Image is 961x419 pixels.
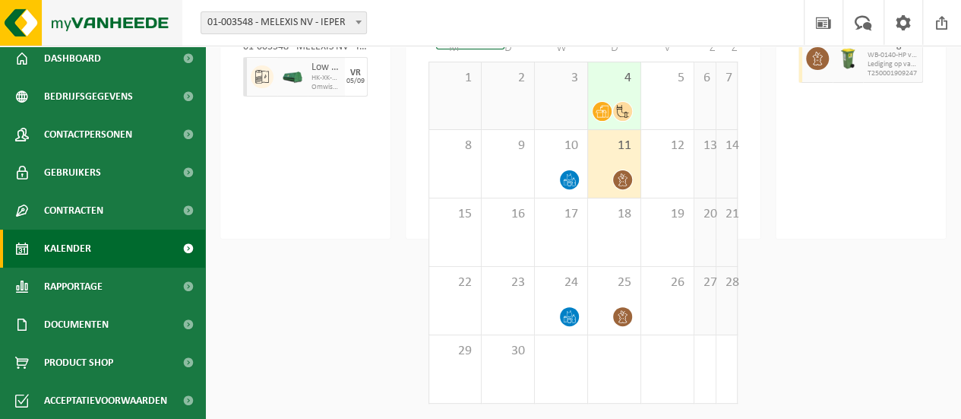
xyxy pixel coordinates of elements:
[867,69,918,78] span: T250001909247
[702,138,708,154] span: 13
[724,275,730,291] span: 28
[694,34,716,62] td: Z
[437,275,473,291] span: 22
[44,40,101,78] span: Dashboard
[428,34,482,62] td: M
[201,12,366,33] span: 01-003548 - MELEXIS NV - IEPER
[482,34,535,62] td: D
[489,138,526,154] span: 9
[489,70,526,87] span: 2
[437,343,473,360] span: 29
[649,206,686,223] span: 19
[649,138,686,154] span: 12
[44,344,113,382] span: Product Shop
[44,192,103,230] span: Contracten
[44,268,103,306] span: Rapportage
[437,70,473,87] span: 1
[542,138,580,154] span: 10
[867,51,918,60] span: WB-0140-HP voedingsafval, bevat producten van dierlijke oors
[542,206,580,223] span: 17
[535,34,588,62] td: W
[44,306,109,344] span: Documenten
[724,138,730,154] span: 14
[542,70,580,87] span: 3
[437,206,473,223] span: 15
[311,83,341,92] span: Omwisseling op aanvraag
[44,230,91,268] span: Kalender
[724,206,730,223] span: 21
[596,138,633,154] span: 11
[596,275,633,291] span: 25
[44,154,101,192] span: Gebruikers
[281,71,304,83] img: HK-XK-22-GN-00
[702,275,708,291] span: 27
[641,34,694,62] td: V
[311,74,341,83] span: HK-XK-22-G low density polyethyleen (LDPE) bubbelfolie, los
[243,42,368,57] div: 01-003548 - MELEXIS NV - IEPER
[436,27,504,49] div: Vandaag
[588,34,641,62] td: D
[350,68,361,78] div: VR
[346,78,365,85] div: 05/09
[489,206,526,223] span: 16
[489,275,526,291] span: 23
[542,275,580,291] span: 24
[44,116,132,154] span: Contactpersonen
[311,62,341,74] span: Low density polyethyleen (LDPE) bubbelfolie, [GEOGRAPHIC_DATA]
[44,78,133,116] span: Bedrijfsgegevens
[489,343,526,360] span: 30
[716,34,738,62] td: Z
[596,70,633,87] span: 4
[596,206,633,223] span: 18
[201,11,367,34] span: 01-003548 - MELEXIS NV - IEPER
[702,70,708,87] span: 6
[649,275,686,291] span: 26
[724,70,730,87] span: 7
[649,70,686,87] span: 5
[836,47,859,70] img: WB-0140-HPE-GN-50
[867,60,918,69] span: Lediging op vaste frequentie
[437,138,473,154] span: 8
[702,206,708,223] span: 20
